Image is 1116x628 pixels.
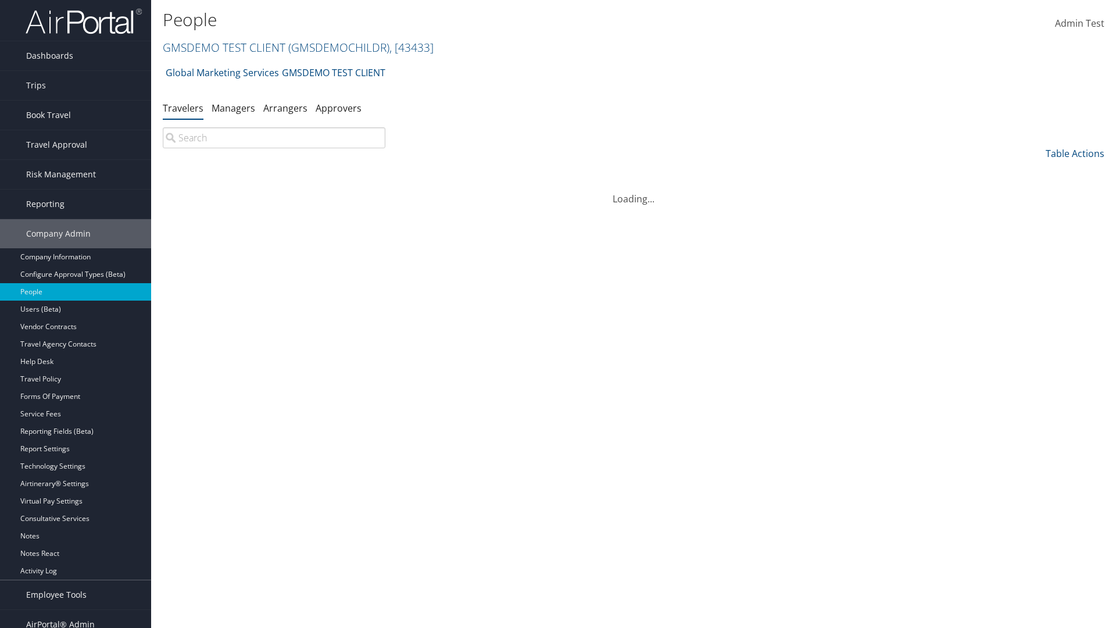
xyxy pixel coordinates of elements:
a: Arrangers [263,102,307,115]
span: Risk Management [26,160,96,189]
a: GMSDEMO TEST CLIENT [282,61,385,84]
a: GMSDEMO TEST CLIENT [163,40,434,55]
span: Book Travel [26,101,71,130]
span: Trips [26,71,46,100]
h1: People [163,8,791,32]
span: Dashboards [26,41,73,70]
a: Travelers [163,102,203,115]
a: Managers [212,102,255,115]
span: Admin Test [1055,17,1104,30]
div: Loading... [163,178,1104,206]
a: Table Actions [1046,147,1104,160]
span: Employee Tools [26,580,87,609]
span: , [ 43433 ] [389,40,434,55]
span: Company Admin [26,219,91,248]
input: Search [163,127,385,148]
a: Approvers [316,102,362,115]
span: Reporting [26,190,65,219]
a: Admin Test [1055,6,1104,42]
span: Travel Approval [26,130,87,159]
span: ( GMSDEMOCHILDR ) [288,40,389,55]
a: Global Marketing Services [166,61,279,84]
img: airportal-logo.png [26,8,142,35]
